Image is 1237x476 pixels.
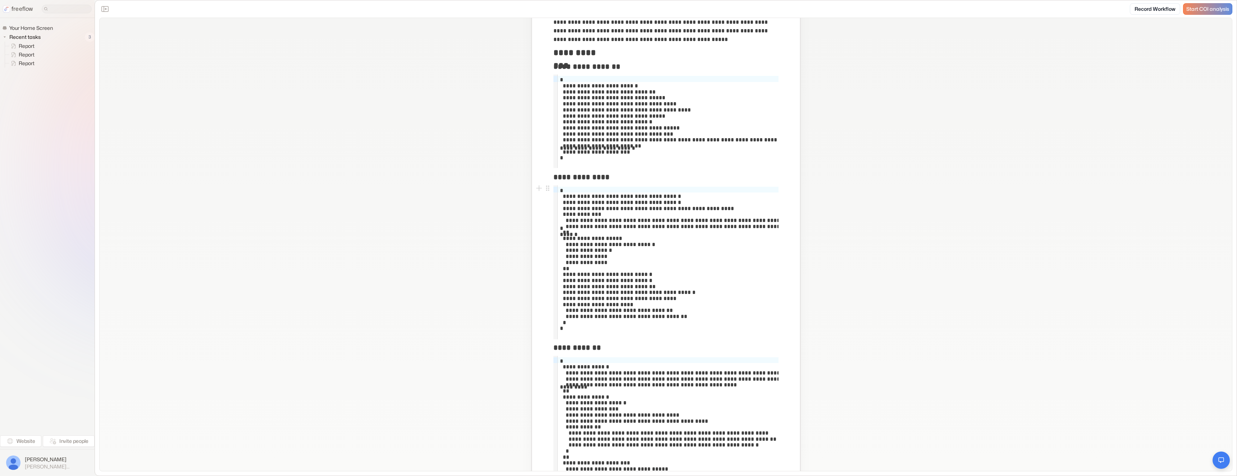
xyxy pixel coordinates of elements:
[17,51,37,58] span: Report
[543,184,552,192] button: Open block menu
[3,5,33,13] a: freeflow
[25,456,88,463] span: [PERSON_NAME]
[5,59,37,68] a: Report
[535,184,543,192] button: Add block
[1186,6,1229,12] span: Start COI analysis
[43,435,95,447] button: Invite people
[1183,3,1232,15] a: Start COI analysis
[8,33,43,41] span: Recent tasks
[25,463,88,470] span: [PERSON_NAME][EMAIL_ADDRESS]
[17,42,37,50] span: Report
[99,3,111,15] button: Close the sidebar
[85,32,95,42] span: 3
[17,60,37,67] span: Report
[1130,3,1180,15] a: Record Workflow
[5,50,37,59] a: Report
[4,454,90,472] button: [PERSON_NAME][PERSON_NAME][EMAIL_ADDRESS]
[8,24,55,32] span: Your Home Screen
[5,42,37,50] a: Report
[1213,452,1230,469] button: Open chat
[2,33,44,41] button: Recent tasks
[12,5,33,13] p: freeflow
[6,455,20,470] img: profile
[2,24,56,32] a: Your Home Screen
